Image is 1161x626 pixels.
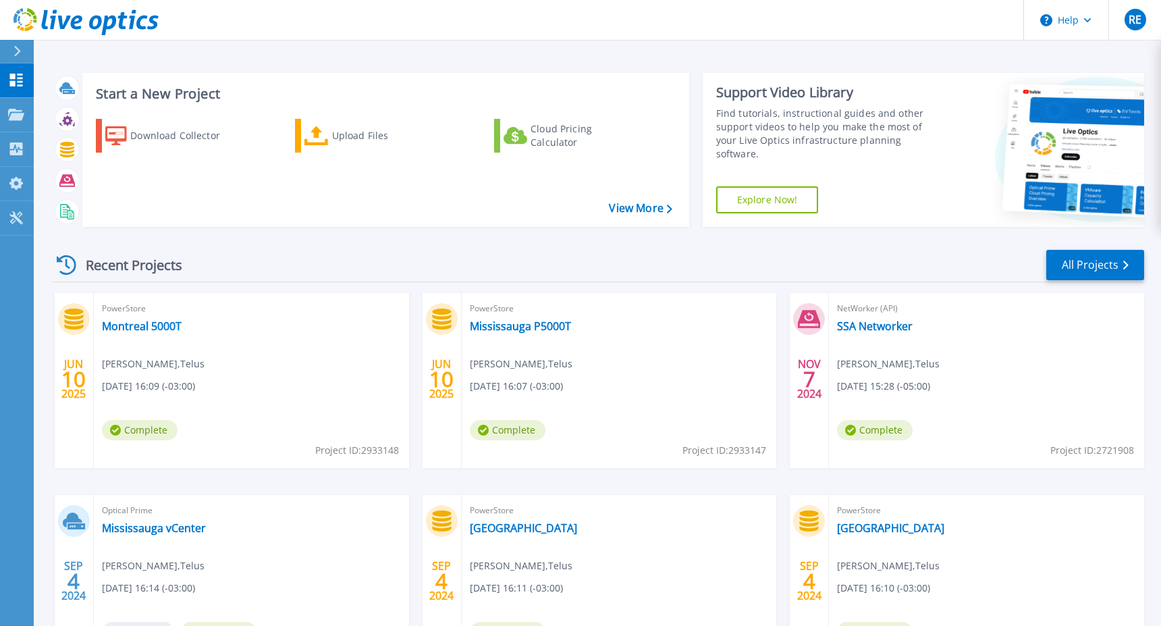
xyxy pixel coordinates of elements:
[470,503,769,518] span: PowerStore
[716,186,819,213] a: Explore Now!
[102,521,206,535] a: Mississauga vCenter
[429,373,454,385] span: 10
[1050,443,1134,458] span: Project ID: 2721908
[295,119,446,153] a: Upload Files
[682,443,766,458] span: Project ID: 2933147
[332,122,440,149] div: Upload Files
[96,119,246,153] a: Download Collector
[716,84,940,101] div: Support Video Library
[429,556,454,606] div: SEP 2024
[67,575,80,587] span: 4
[102,581,195,596] span: [DATE] 16:14 (-03:00)
[102,301,401,316] span: PowerStore
[837,301,1136,316] span: NetWorker (API)
[609,202,672,215] a: View More
[470,319,571,333] a: Mississauga P5000T
[102,558,205,573] span: [PERSON_NAME] , Telus
[837,357,940,371] span: [PERSON_NAME] , Telus
[837,558,940,573] span: [PERSON_NAME] , Telus
[494,119,645,153] a: Cloud Pricing Calculator
[435,575,448,587] span: 4
[315,443,399,458] span: Project ID: 2933148
[61,355,86,404] div: JUN 2025
[96,86,672,101] h3: Start a New Project
[102,420,178,440] span: Complete
[61,556,86,606] div: SEP 2024
[470,301,769,316] span: PowerStore
[130,122,238,149] div: Download Collector
[796,556,822,606] div: SEP 2024
[470,581,563,596] span: [DATE] 16:11 (-03:00)
[837,420,913,440] span: Complete
[470,558,572,573] span: [PERSON_NAME] , Telus
[52,249,200,282] div: Recent Projects
[102,357,205,371] span: [PERSON_NAME] , Telus
[803,373,815,385] span: 7
[429,355,454,404] div: JUN 2025
[837,581,930,596] span: [DATE] 16:10 (-03:00)
[61,373,86,385] span: 10
[1129,14,1141,25] span: RE
[837,319,913,333] a: SSA Networker
[796,355,822,404] div: NOV 2024
[837,379,930,394] span: [DATE] 15:28 (-05:00)
[470,521,577,535] a: [GEOGRAPHIC_DATA]
[1046,250,1144,280] a: All Projects
[102,319,182,333] a: Montreal 5000T
[803,575,815,587] span: 4
[470,420,545,440] span: Complete
[102,379,195,394] span: [DATE] 16:09 (-03:00)
[837,521,944,535] a: [GEOGRAPHIC_DATA]
[102,503,401,518] span: Optical Prime
[470,379,563,394] span: [DATE] 16:07 (-03:00)
[837,503,1136,518] span: PowerStore
[716,107,940,161] div: Find tutorials, instructional guides and other support videos to help you make the most of your L...
[531,122,639,149] div: Cloud Pricing Calculator
[470,357,572,371] span: [PERSON_NAME] , Telus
